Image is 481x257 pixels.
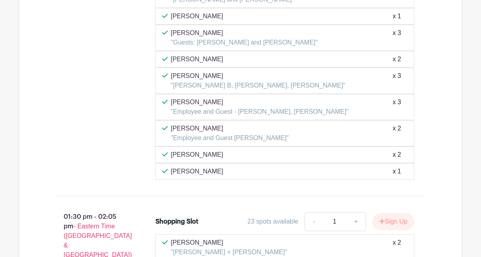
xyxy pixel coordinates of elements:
p: "[PERSON_NAME] B, [PERSON_NAME], [PERSON_NAME]" [171,81,345,90]
p: [PERSON_NAME] [171,124,289,133]
div: x 3 [393,71,401,90]
div: x 3 [393,28,401,47]
div: 23 spots available [247,217,298,226]
p: [PERSON_NAME] [171,55,223,64]
div: Shopping Slot [155,217,198,226]
div: x 1 [393,167,401,176]
p: [PERSON_NAME] [171,12,223,21]
a: - [305,212,323,231]
div: x 3 [393,97,401,117]
p: [PERSON_NAME] [171,150,223,160]
p: "Guests: [PERSON_NAME] and [PERSON_NAME]" [171,38,318,47]
p: [PERSON_NAME] [171,238,287,247]
div: x 1 [393,12,401,21]
p: [PERSON_NAME] [171,28,318,38]
p: [PERSON_NAME] [171,71,345,81]
p: "Employee and Guest [PERSON_NAME]" [171,133,289,143]
p: [PERSON_NAME] [171,97,349,107]
div: x 2 [393,55,401,64]
div: x 2 [393,150,401,160]
a: + [346,212,366,231]
p: "[PERSON_NAME] + [PERSON_NAME]" [171,247,287,257]
div: x 2 [393,238,401,257]
div: x 2 [393,124,401,143]
button: Sign Up [372,213,414,230]
p: [PERSON_NAME] [171,167,223,176]
p: "Employee and Guest - [PERSON_NAME], [PERSON_NAME]" [171,107,349,117]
